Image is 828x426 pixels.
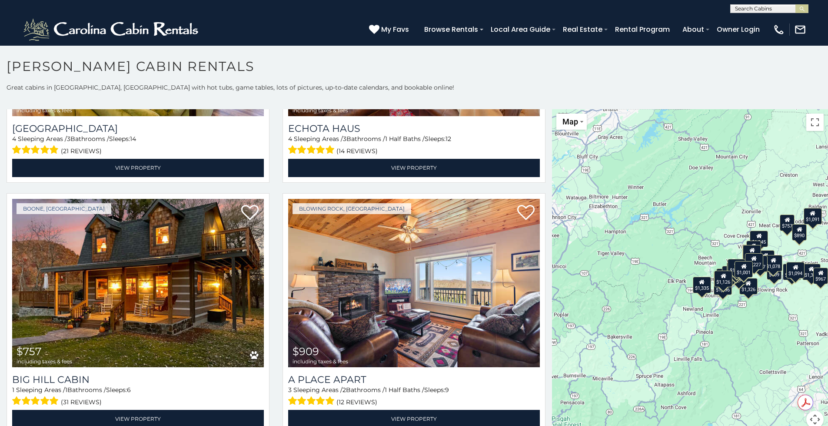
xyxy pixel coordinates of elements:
[61,145,102,157] span: (21 reviews)
[12,134,264,157] div: Sleeping Areas / Bathrooms / Sleeps:
[559,22,607,37] a: Real Estate
[343,135,346,143] span: 3
[61,396,102,408] span: (31 reviews)
[343,386,346,394] span: 2
[67,135,70,143] span: 3
[12,199,264,368] img: Big Hill Cabin
[17,359,72,364] span: including taxes & fees
[12,159,264,177] a: View Property
[486,22,555,37] a: Local Area Guide
[783,264,801,280] div: $1,290
[17,345,41,358] span: $757
[727,262,745,278] div: $1,334
[336,396,377,408] span: (12 reviews)
[288,134,540,157] div: Sleeping Areas / Bathrooms / Sleeps:
[288,159,540,177] a: View Property
[792,224,807,241] div: $890
[806,114,824,131] button: Toggle fullscreen view
[420,22,482,37] a: Browse Rentals
[745,253,763,269] div: $1,227
[767,263,782,280] div: $909
[288,386,540,408] div: Sleeping Areas / Bathrooms / Sleeps:
[288,199,540,368] img: A Place Apart
[293,359,348,364] span: including taxes & fees
[293,345,319,358] span: $909
[12,386,14,394] span: 1
[802,263,821,280] div: $1,344
[804,208,822,225] div: $1,091
[288,386,292,394] span: 3
[735,261,753,277] div: $1,001
[369,24,411,35] a: My Favs
[446,135,451,143] span: 12
[293,203,411,214] a: Blowing Rock, [GEOGRAPHIC_DATA]
[794,23,806,36] img: mail-regular-white.png
[12,123,264,134] h3: Hillside Haven
[127,386,131,394] span: 6
[739,278,758,295] div: $1,326
[780,214,795,231] div: $757
[381,24,409,35] span: My Favs
[715,270,733,287] div: $1,126
[743,245,761,261] div: $1,107
[385,135,425,143] span: 1 Half Baths /
[241,204,259,222] a: Add to favorites
[517,204,535,222] a: Add to favorites
[385,386,424,394] span: 1 Half Baths /
[288,374,540,386] a: A Place Apart
[693,277,711,293] div: $1,335
[12,123,264,134] a: [GEOGRAPHIC_DATA]
[130,135,136,143] span: 14
[288,199,540,368] a: A Place Apart $909 including taxes & fees
[12,199,264,368] a: Big Hill Cabin $757 including taxes & fees
[12,135,16,143] span: 4
[728,259,746,275] div: $1,532
[12,374,264,386] a: Big Hill Cabin
[714,278,732,295] div: $1,296
[753,255,768,272] div: $937
[288,135,292,143] span: 4
[746,240,761,257] div: $983
[445,386,449,394] span: 9
[12,386,264,408] div: Sleeping Areas / Bathrooms / Sleeps:
[611,22,674,37] a: Rental Program
[17,107,72,113] span: including taxes & fees
[757,250,775,267] div: $1,005
[65,386,67,394] span: 1
[787,262,805,278] div: $1,094
[562,117,578,126] span: Map
[288,123,540,134] a: Echota Haus
[336,145,378,157] span: (14 reviews)
[678,22,708,37] a: About
[712,22,764,37] a: Owner Login
[556,114,587,130] button: Change map style
[293,107,348,113] span: including taxes & fees
[732,268,746,284] div: $903
[750,230,768,247] div: $1,345
[773,23,785,36] img: phone-regular-white.png
[17,203,111,214] a: Boone, [GEOGRAPHIC_DATA]
[22,17,202,43] img: White-1-2.png
[765,255,783,272] div: $1,078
